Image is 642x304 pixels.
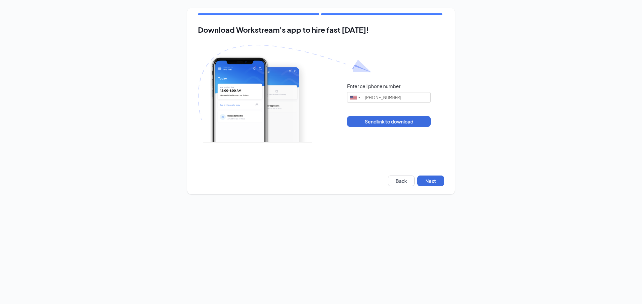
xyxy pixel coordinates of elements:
[347,92,363,102] div: United States: +1
[198,45,371,142] img: Download Workstream's app with paper plane
[347,116,431,127] button: Send link to download
[388,176,415,186] button: Back
[198,26,444,34] h2: Download Workstream's app to hire fast [DATE]!
[347,83,401,89] div: Enter cell phone number
[417,176,444,186] button: Next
